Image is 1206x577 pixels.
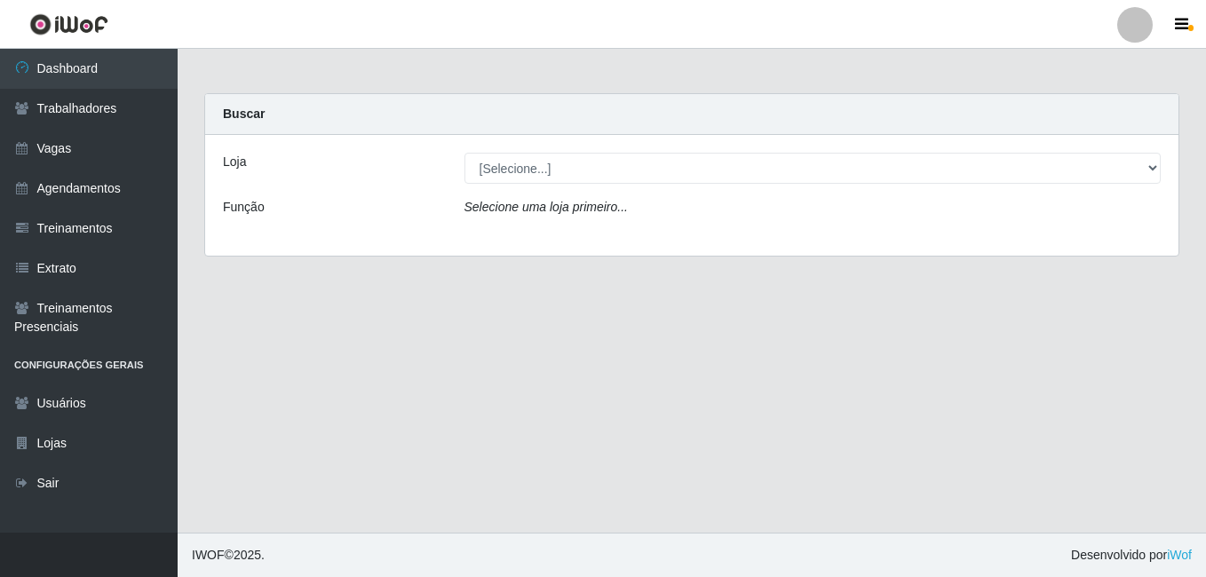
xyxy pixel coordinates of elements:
[223,107,265,121] strong: Buscar
[192,548,225,562] span: IWOF
[1167,548,1192,562] a: iWof
[1071,546,1192,565] span: Desenvolvido por
[223,198,265,217] label: Função
[223,153,246,171] label: Loja
[464,200,628,214] i: Selecione uma loja primeiro...
[29,13,108,36] img: CoreUI Logo
[192,546,265,565] span: © 2025 .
